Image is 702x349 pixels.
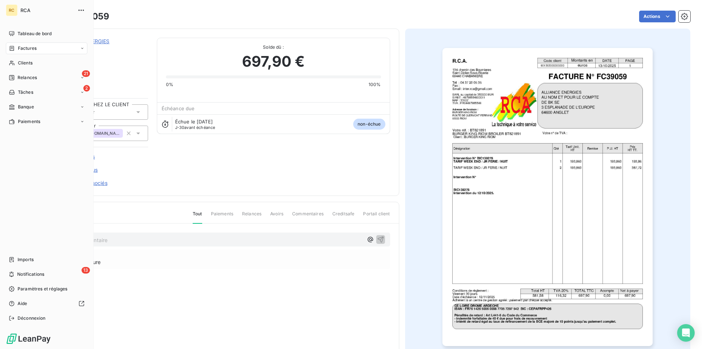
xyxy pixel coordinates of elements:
a: Aide [6,298,87,309]
span: 697,90 € [242,51,305,73]
span: Paiements [18,118,40,125]
span: 0% [166,81,173,88]
div: RC [6,4,18,16]
span: Tâches [18,89,33,96]
button: Actions [639,11,676,22]
span: Tout [193,211,202,224]
span: avant échéance [175,125,215,130]
span: Aide [18,300,27,307]
span: 90136300 [57,47,148,52]
span: Avoirs [270,211,283,223]
div: Open Intercom Messenger [677,324,695,342]
span: Tableau de bord [18,30,52,37]
span: Clients [18,60,33,66]
span: J-30 [175,125,185,130]
img: Logo LeanPay [6,333,51,345]
img: invoice_thumbnail [442,48,653,346]
span: 2 [83,85,90,92]
span: Paramètres et réglages [18,286,67,292]
span: Déconnexion [18,315,46,322]
span: 13 [82,267,90,274]
span: non-échue [353,119,385,130]
span: Relances [242,211,261,223]
span: RCA [20,7,73,13]
span: 21 [82,70,90,77]
span: Imports [18,256,34,263]
span: Portail client [363,211,390,223]
span: Factures [18,45,37,52]
span: Relances [18,74,37,81]
span: Échéance due [162,105,195,111]
span: Commentaires [292,211,324,223]
span: Notifications [17,271,44,278]
span: Paiements [211,211,233,223]
span: 100% [369,81,381,88]
span: Échue le [DATE] [175,119,213,125]
span: Solde dû : [166,44,381,51]
span: Banque [18,104,34,110]
span: Creditsafe [332,211,355,223]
